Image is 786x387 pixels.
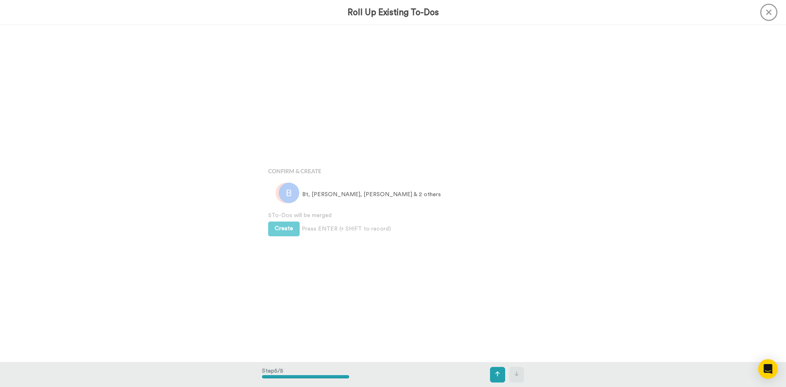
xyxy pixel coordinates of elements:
[275,226,293,231] span: Create
[302,190,441,199] span: Bt, [PERSON_NAME], [PERSON_NAME] & 2 others
[262,363,349,387] div: Step 5 / 5
[268,222,300,236] button: Create
[277,183,297,203] img: ls.png
[268,168,518,174] h4: Confirm & Create
[348,8,439,17] h3: Roll Up Existing To-Dos
[302,225,391,233] span: Press ENTER (+ SHIFT to record)
[268,211,518,220] span: 5 To-Dos will be merged
[279,183,299,203] img: b.png
[276,183,296,203] img: gf.png
[758,359,778,379] div: Open Intercom Messenger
